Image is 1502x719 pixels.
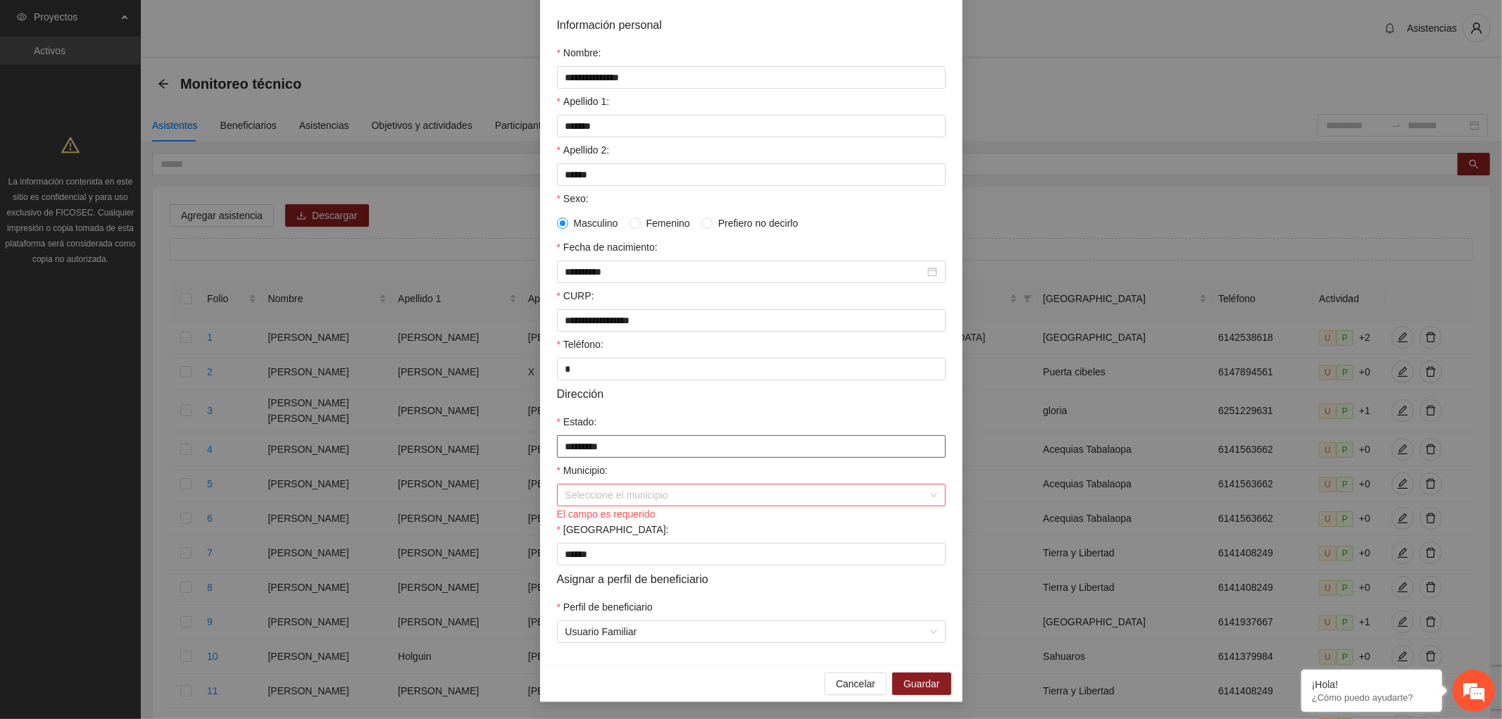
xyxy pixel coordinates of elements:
[557,309,946,332] input: CURP:
[557,385,604,403] span: Dirección
[641,215,696,231] span: Femenino
[557,337,603,352] label: Teléfono:
[836,676,875,692] span: Cancelar
[557,239,658,255] label: Fecha de nacimiento:
[557,142,610,158] label: Apellido 2:
[557,599,653,615] label: Perfil de beneficiario
[565,484,927,506] input: Municipio:
[7,384,268,434] textarea: Escriba su mensaje y pulse “Intro”
[825,673,887,695] button: Cancelar
[557,358,946,380] input: Teléfono:
[565,621,937,642] span: Usuario Familiar
[82,188,194,330] span: Estamos en línea.
[557,570,708,588] span: Asignar a perfil de beneficiario
[231,7,265,41] div: Minimizar ventana de chat en vivo
[557,163,946,186] input: Apellido 2:
[557,94,610,109] label: Apellido 1:
[557,543,946,565] input: Colonia:
[557,522,669,537] label: Colonia:
[557,45,601,61] label: Nombre:
[557,463,608,478] label: Municipio:
[1312,679,1432,690] div: ¡Hola!
[568,215,624,231] span: Masculino
[557,506,946,522] div: El campo es requerido
[713,215,804,231] span: Prefiero no decirlo
[557,288,594,304] label: CURP:
[73,72,237,90] div: Chatee con nosotros ahora
[1312,692,1432,703] p: ¿Cómo puedo ayudarte?
[557,16,662,34] span: Información personal
[557,66,946,89] input: Nombre:
[557,435,946,458] input: Estado:
[557,414,597,430] label: Estado:
[557,115,946,137] input: Apellido 1:
[903,676,939,692] span: Guardar
[892,673,951,695] button: Guardar
[565,264,925,280] input: Fecha de nacimiento:
[557,191,589,206] label: Sexo:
